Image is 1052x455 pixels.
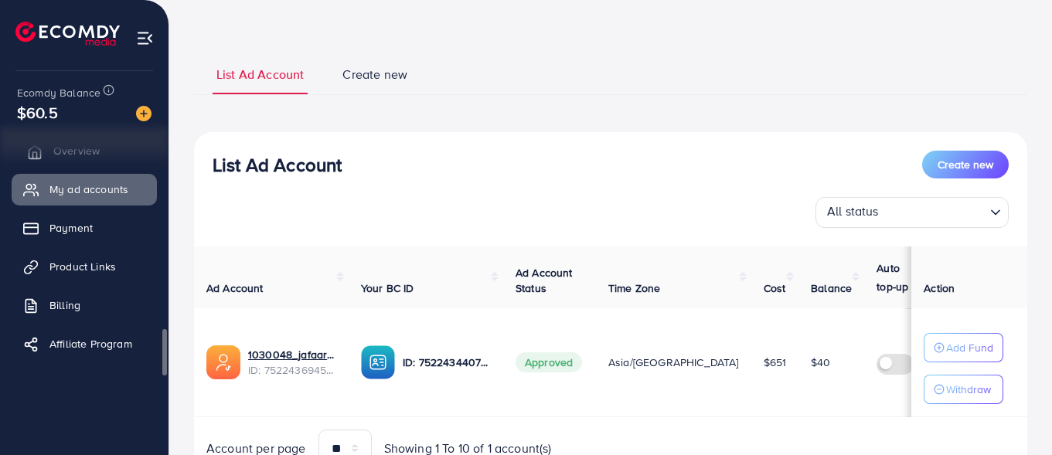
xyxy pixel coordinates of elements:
[49,220,93,236] span: Payment
[361,345,395,379] img: ic-ba-acc.ded83a64.svg
[216,66,304,83] span: List Ad Account
[986,385,1040,443] iframe: Chat
[12,135,157,166] a: Overview
[53,143,100,158] span: Overview
[213,154,342,176] h3: List Ad Account
[136,106,152,121] img: image
[15,22,120,46] img: logo
[608,355,739,370] span: Asia/[GEOGRAPHIC_DATA]
[924,333,1003,362] button: Add Fund
[811,355,830,370] span: $40
[17,85,100,100] span: Ecomdy Balance
[12,174,157,205] a: My ad accounts
[403,353,491,372] p: ID: 7522434407987298322
[49,182,128,197] span: My ad accounts
[764,355,787,370] span: $651
[49,297,80,313] span: Billing
[811,280,852,296] span: Balance
[815,197,1009,228] div: Search for option
[342,66,407,83] span: Create new
[924,375,1003,404] button: Withdraw
[248,347,336,362] a: 1030048_jafaar123_1751453845453
[49,259,116,274] span: Product Links
[924,280,955,296] span: Action
[206,280,264,296] span: Ad Account
[361,280,414,296] span: Your BC ID
[946,380,991,399] p: Withdraw
[248,347,336,379] div: <span class='underline'>1030048_jafaar123_1751453845453</span></br>7522436945524654081
[764,280,786,296] span: Cost
[877,259,921,296] p: Auto top-up
[516,265,573,296] span: Ad Account Status
[938,157,993,172] span: Create new
[248,362,336,378] span: ID: 7522436945524654081
[15,99,59,127] span: $60.5
[136,29,154,47] img: menu
[922,151,1009,178] button: Create new
[12,212,157,243] a: Payment
[883,200,984,224] input: Search for option
[12,328,157,359] a: Affiliate Program
[946,338,993,357] p: Add Fund
[49,336,132,351] span: Affiliate Program
[608,280,660,296] span: Time Zone
[12,290,157,321] a: Billing
[516,352,582,372] span: Approved
[206,345,240,379] img: ic-ads-acc.e4c84228.svg
[824,199,882,224] span: All status
[12,251,157,282] a: Product Links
